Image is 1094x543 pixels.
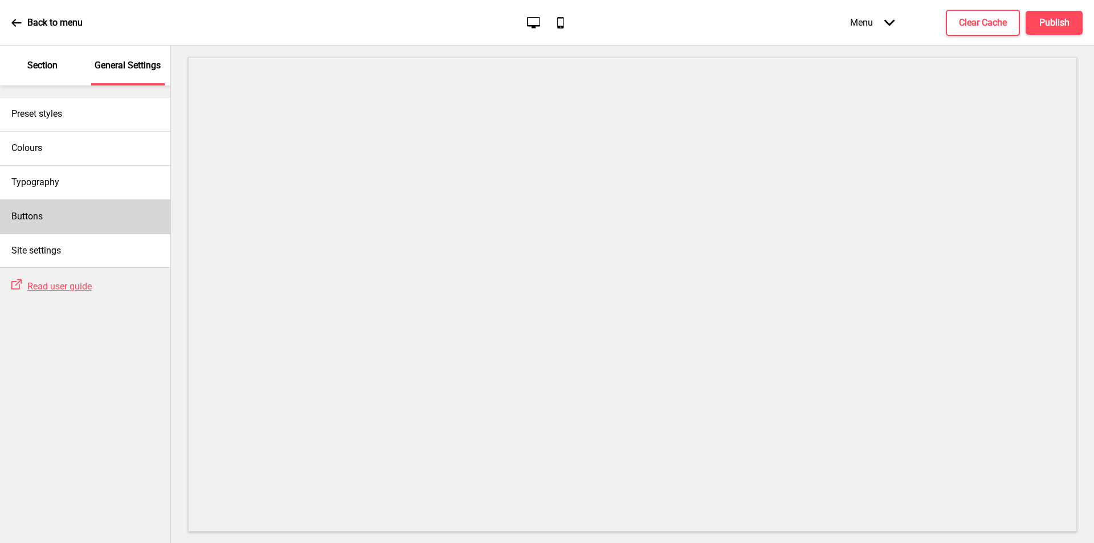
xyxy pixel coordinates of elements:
div: Menu [839,6,906,39]
a: Back to menu [11,7,83,38]
h4: Buttons [11,210,43,223]
p: Section [27,59,58,72]
h4: Site settings [11,244,61,257]
p: General Settings [95,59,161,72]
h4: Publish [1039,17,1069,29]
h4: Typography [11,176,59,189]
h4: Preset styles [11,108,62,120]
h4: Clear Cache [959,17,1007,29]
span: Read user guide [27,281,92,292]
h4: Colours [11,142,42,154]
button: Clear Cache [946,10,1020,36]
a: Read user guide [22,281,92,292]
button: Publish [1026,11,1083,35]
p: Back to menu [27,17,83,29]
